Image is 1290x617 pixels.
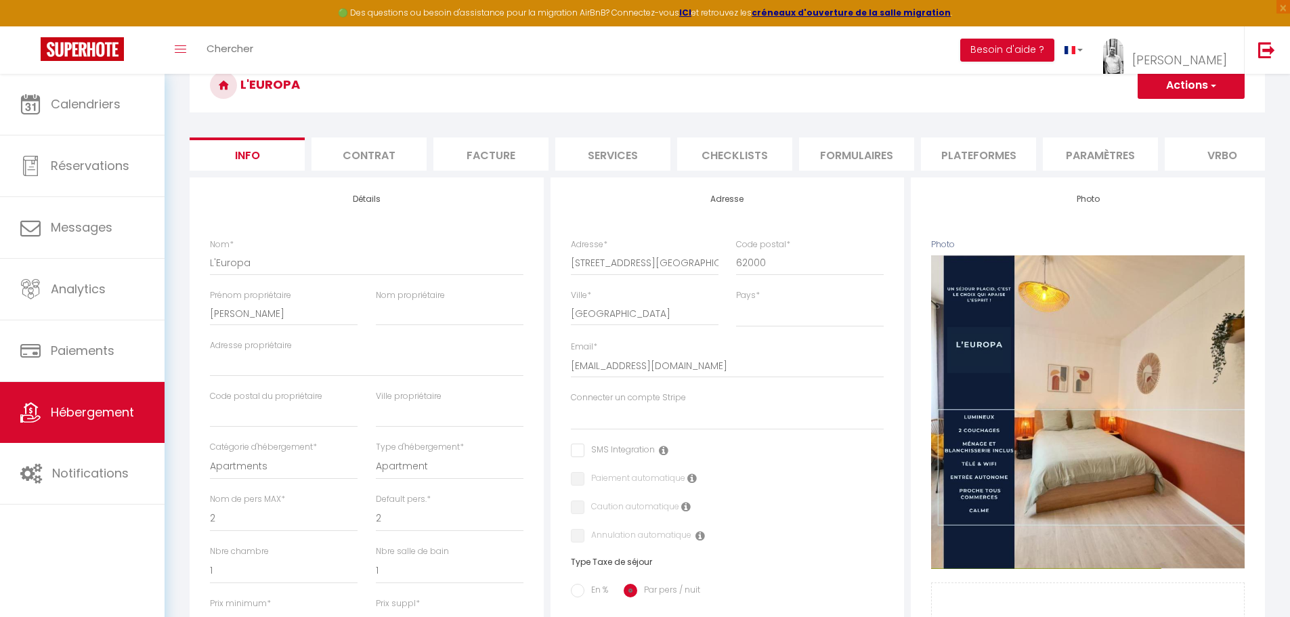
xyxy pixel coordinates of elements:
label: Nbre salle de bain [376,545,449,558]
img: logout [1258,41,1275,58]
h4: Détails [210,194,523,204]
label: Prix suppl [376,597,420,610]
label: Photo [931,238,955,251]
li: Facture [433,137,549,171]
span: Chercher [207,41,253,56]
label: Adresse propriétaire [210,339,292,352]
button: Ouvrir le widget de chat LiveChat [11,5,51,46]
a: ... [PERSON_NAME] [1093,26,1244,74]
label: Prix minimum [210,597,271,610]
img: ... [1103,39,1123,83]
label: Connecter un compte Stripe [571,391,686,404]
span: Calendriers [51,95,121,112]
span: Réservations [51,157,129,174]
li: Plateformes [921,137,1036,171]
label: Code postal du propriétaire [210,390,322,403]
h4: Adresse [571,194,884,204]
li: Paramètres [1043,137,1158,171]
label: Caution automatique [584,501,679,515]
span: Paiements [51,342,114,359]
label: Default pers. [376,493,431,506]
button: Besoin d'aide ? [960,39,1054,62]
label: Nom de pers MAX [210,493,285,506]
label: Code postal [736,238,790,251]
label: Ville propriétaire [376,390,442,403]
label: Nbre chambre [210,545,269,558]
li: Contrat [311,137,427,171]
label: Email [571,341,597,354]
li: Services [555,137,670,171]
span: Analytics [51,280,106,297]
a: ICI [679,7,691,18]
span: Hébergement [51,404,134,421]
a: Chercher [196,26,263,74]
label: Adresse [571,238,607,251]
label: Prénom propriétaire [210,289,291,302]
label: Ville [571,289,591,302]
h3: L'Europa [190,58,1265,112]
label: Nom [210,238,234,251]
li: Checklists [677,137,792,171]
label: Catégorie d'hébergement [210,441,317,454]
label: Pays [736,289,760,302]
span: Messages [51,219,112,236]
li: Vrbo [1165,137,1280,171]
button: Actions [1138,72,1245,99]
label: Nom propriétaire [376,289,445,302]
label: Paiement automatique [584,472,685,487]
li: Formulaires [799,137,914,171]
label: Par pers / nuit [637,584,700,599]
li: Info [190,137,305,171]
label: En % [584,584,608,599]
span: [PERSON_NAME] [1132,51,1227,68]
h4: Photo [931,194,1245,204]
label: Type d'hébergement [376,441,464,454]
h6: Type Taxe de séjour [571,557,884,567]
span: Notifications [52,465,129,482]
a: créneaux d'ouverture de la salle migration [752,7,951,18]
img: Super Booking [41,37,124,61]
